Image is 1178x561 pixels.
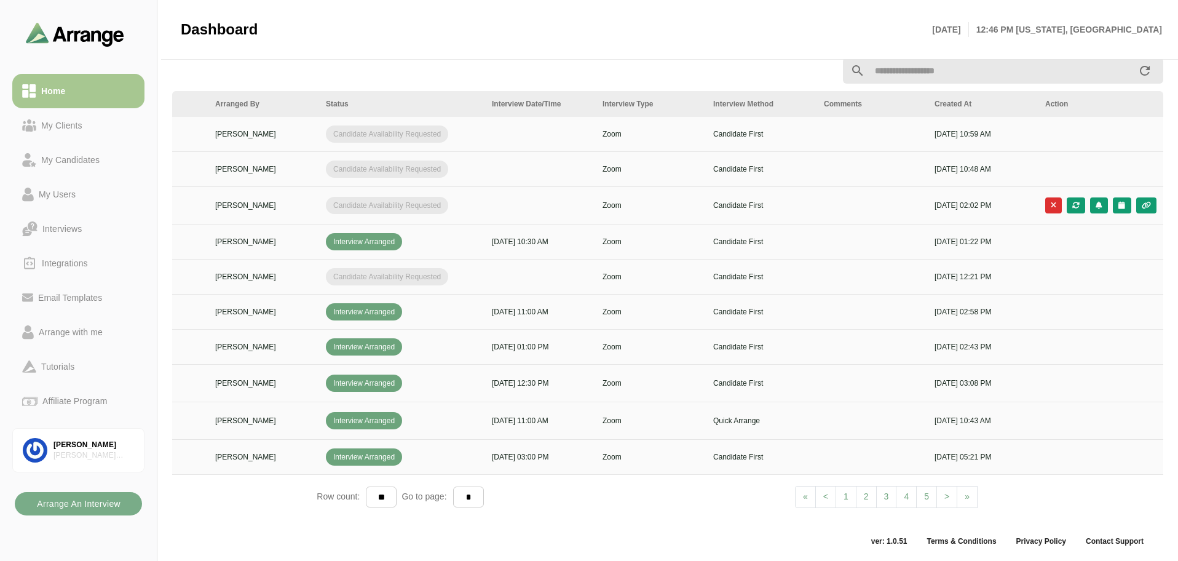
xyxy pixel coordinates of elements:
[12,74,144,108] a: Home
[492,306,588,317] p: [DATE] 11:00 AM
[326,375,402,392] span: Interview Arranged
[935,129,1030,140] p: [DATE] 10:59 AM
[326,338,402,356] span: Interview Arranged
[181,20,258,39] span: Dashboard
[492,415,588,426] p: [DATE] 11:00 AM
[12,428,144,472] a: [PERSON_NAME][PERSON_NAME] Associates
[916,486,937,508] a: 5
[1137,63,1152,78] i: appended action
[15,492,142,515] button: Arrange An Interview
[215,341,311,352] p: [PERSON_NAME]
[876,486,897,508] a: 3
[34,325,108,340] div: Arrange with me
[965,491,970,501] span: »
[713,415,809,426] p: Quick Arrange
[896,486,917,508] a: 4
[215,271,311,282] p: [PERSON_NAME]
[36,153,105,167] div: My Candidates
[215,306,311,317] p: [PERSON_NAME]
[603,378,698,389] p: Zoom
[936,486,957,508] a: Next
[1076,536,1153,546] a: Contact Support
[603,452,698,463] p: Zoom
[603,415,698,426] p: Zoom
[603,164,698,175] p: Zoom
[492,378,588,389] p: [DATE] 12:30 PM
[215,200,311,211] p: [PERSON_NAME]
[33,290,107,305] div: Email Templates
[713,271,809,282] p: Candidate First
[713,306,809,317] p: Candidate First
[492,452,588,463] p: [DATE] 03:00 PM
[53,440,134,450] div: [PERSON_NAME]
[824,98,920,109] div: Comments
[12,280,144,315] a: Email Templates
[12,384,144,418] a: Affiliate Program
[603,271,698,282] p: Zoom
[935,415,1030,426] p: [DATE] 10:43 AM
[603,236,698,247] p: Zoom
[215,98,311,109] div: Arranged By
[1045,98,1156,109] div: Action
[215,236,311,247] p: [PERSON_NAME]
[713,378,809,389] p: Candidate First
[935,236,1030,247] p: [DATE] 01:22 PM
[12,108,144,143] a: My Clients
[713,200,809,211] p: Candidate First
[935,452,1030,463] p: [DATE] 05:21 PM
[492,98,588,109] div: Interview Date/Time
[53,450,134,461] div: [PERSON_NAME] Associates
[215,415,311,426] p: [PERSON_NAME]
[36,84,70,98] div: Home
[713,129,809,140] p: Candidate First
[12,212,144,246] a: Interviews
[935,164,1030,175] p: [DATE] 10:48 AM
[932,22,968,37] p: [DATE]
[326,98,477,109] div: Status
[326,197,448,214] span: Candidate Availability Requested
[326,412,402,429] span: Interview Arranged
[713,164,809,175] p: Candidate First
[37,256,93,271] div: Integrations
[603,306,698,317] p: Zoom
[1006,536,1076,546] a: Privacy Policy
[935,271,1030,282] p: [DATE] 12:21 PM
[26,22,124,46] img: arrangeai-name-small-logo.4d2b8aee.svg
[935,341,1030,352] p: [DATE] 02:43 PM
[935,98,1030,109] div: Created At
[603,129,698,140] p: Zoom
[12,143,144,177] a: My Candidates
[935,306,1030,317] p: [DATE] 02:58 PM
[215,378,311,389] p: [PERSON_NAME]
[12,349,144,384] a: Tutorials
[957,486,978,508] a: Next
[861,536,917,546] span: ver: 1.0.51
[326,233,402,250] span: Interview Arranged
[603,98,698,109] div: Interview Type
[944,491,949,501] span: >
[12,315,144,349] a: Arrange with me
[36,359,79,374] div: Tutorials
[492,341,588,352] p: [DATE] 01:00 PM
[326,448,402,466] span: Interview Arranged
[326,268,448,285] span: Candidate Availability Requested
[326,125,448,143] span: Candidate Availability Requested
[215,129,311,140] p: [PERSON_NAME]
[603,341,698,352] p: Zoom
[603,200,698,211] p: Zoom
[326,161,448,178] span: Candidate Availability Requested
[36,118,87,133] div: My Clients
[935,378,1030,389] p: [DATE] 03:08 PM
[12,246,144,280] a: Integrations
[12,177,144,212] a: My Users
[969,22,1162,37] p: 12:46 PM [US_STATE], [GEOGRAPHIC_DATA]
[935,200,1030,211] p: [DATE] 02:02 PM
[38,394,112,408] div: Affiliate Program
[215,164,311,175] p: [PERSON_NAME]
[215,452,311,463] p: [PERSON_NAME]
[317,491,366,501] span: Row count:
[856,486,877,508] a: 2
[397,491,453,501] span: Go to page:
[34,187,81,202] div: My Users
[713,236,809,247] p: Candidate First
